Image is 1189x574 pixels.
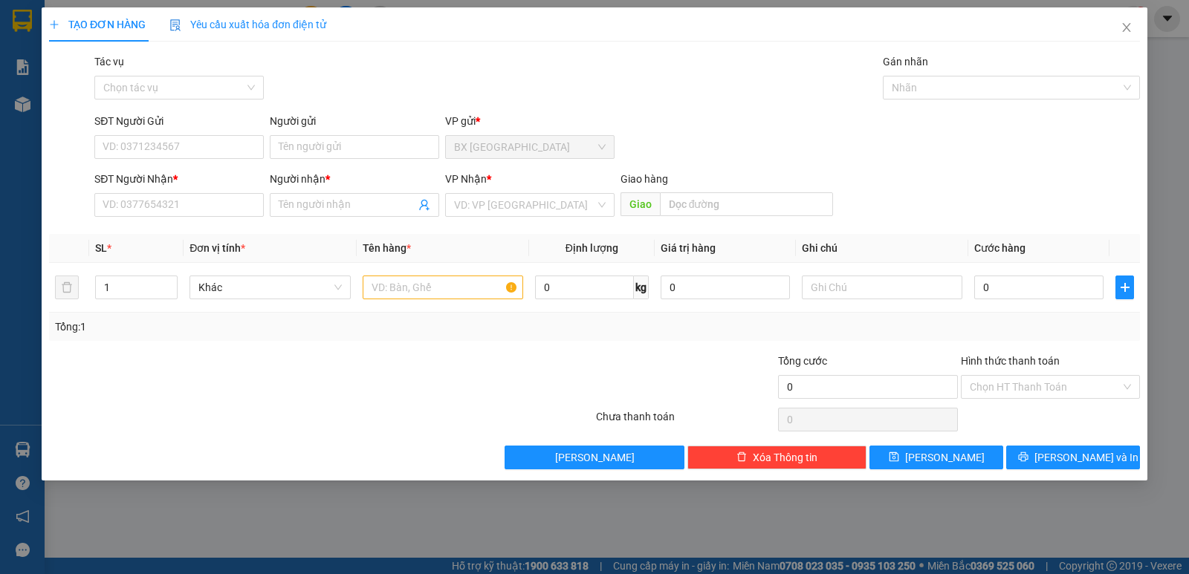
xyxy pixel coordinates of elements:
[174,13,302,30] div: An Sương
[594,408,777,434] div: Chưa thanh toán
[55,275,79,299] button: delete
[445,113,615,129] div: VP gửi
[1034,449,1138,466] span: [PERSON_NAME] và In
[13,13,163,48] div: BX [GEOGRAPHIC_DATA]
[687,446,866,469] button: deleteXóa Thông tin
[1106,7,1147,49] button: Close
[1121,22,1133,33] span: close
[95,242,107,254] span: SL
[974,242,1026,254] span: Cước hàng
[454,136,606,158] span: BX Tân Châu
[189,242,245,254] span: Đơn vị tính
[621,192,660,216] span: Giao
[55,319,460,335] div: Tổng: 1
[445,173,487,185] span: VP Nhận
[11,97,34,113] span: CR :
[13,14,36,30] span: Gửi:
[753,449,817,466] span: Xóa Thông tin
[889,451,899,463] span: save
[883,56,928,68] label: Gán nhãn
[661,242,716,254] span: Giá trị hàng
[49,19,146,30] span: TẠO ĐƠN HÀNG
[49,19,59,30] span: plus
[961,355,1060,367] label: Hình thức thanh toán
[270,113,439,129] div: Người gửi
[736,451,747,463] span: delete
[198,276,341,299] span: Khác
[778,355,827,367] span: Tổng cước
[1116,281,1133,293] span: plus
[505,446,684,469] button: [PERSON_NAME]
[418,199,430,211] span: user-add
[634,275,649,299] span: kg
[94,113,264,129] div: SĐT Người Gửi
[802,275,962,299] input: Ghi Chú
[169,19,326,30] span: Yêu cầu xuất hóa đơn điện tử
[796,234,968,263] th: Ghi chú
[13,66,163,87] div: 0988228779
[94,171,264,187] div: SĐT Người Nhận
[174,48,302,69] div: 0941983877
[363,275,523,299] input: VD: Bàn, Ghế
[363,242,411,254] span: Tên hàng
[174,30,302,48] div: DŨNG
[174,14,210,30] span: Nhận:
[270,171,439,187] div: Người nhận
[1115,275,1134,299] button: plus
[555,449,635,466] span: [PERSON_NAME]
[94,56,124,68] label: Tác vụ
[905,449,985,466] span: [PERSON_NAME]
[169,19,181,31] img: icon
[566,242,618,254] span: Định lượng
[11,96,166,114] div: 40.000
[660,192,834,216] input: Dọc đường
[661,275,790,299] input: 0
[621,173,668,185] span: Giao hàng
[13,48,163,66] div: TUẤN
[869,446,1003,469] button: save[PERSON_NAME]
[1006,446,1140,469] button: printer[PERSON_NAME] và In
[1018,451,1028,463] span: printer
